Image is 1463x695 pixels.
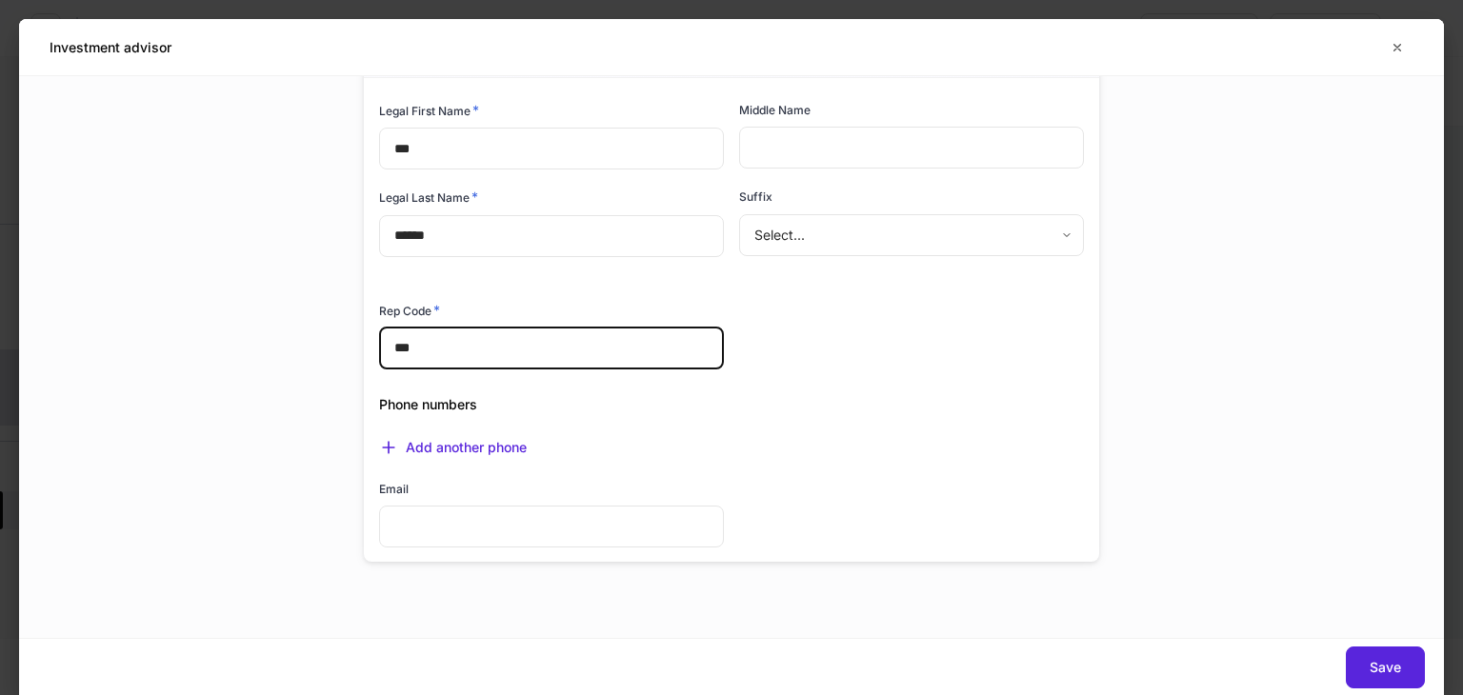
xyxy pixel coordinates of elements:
h6: Rep Code [379,301,440,320]
button: Add another phone [379,438,527,457]
h5: Investment advisor [50,38,171,57]
div: Select... [739,214,1083,256]
button: Save [1346,646,1425,688]
div: Phone numbers [364,372,1084,414]
h6: Suffix [739,188,772,206]
h6: Middle Name [739,101,811,119]
h6: Legal Last Name [379,188,478,207]
h6: Legal First Name [379,101,479,120]
h6: Email [379,480,409,498]
div: Save [1370,661,1401,674]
